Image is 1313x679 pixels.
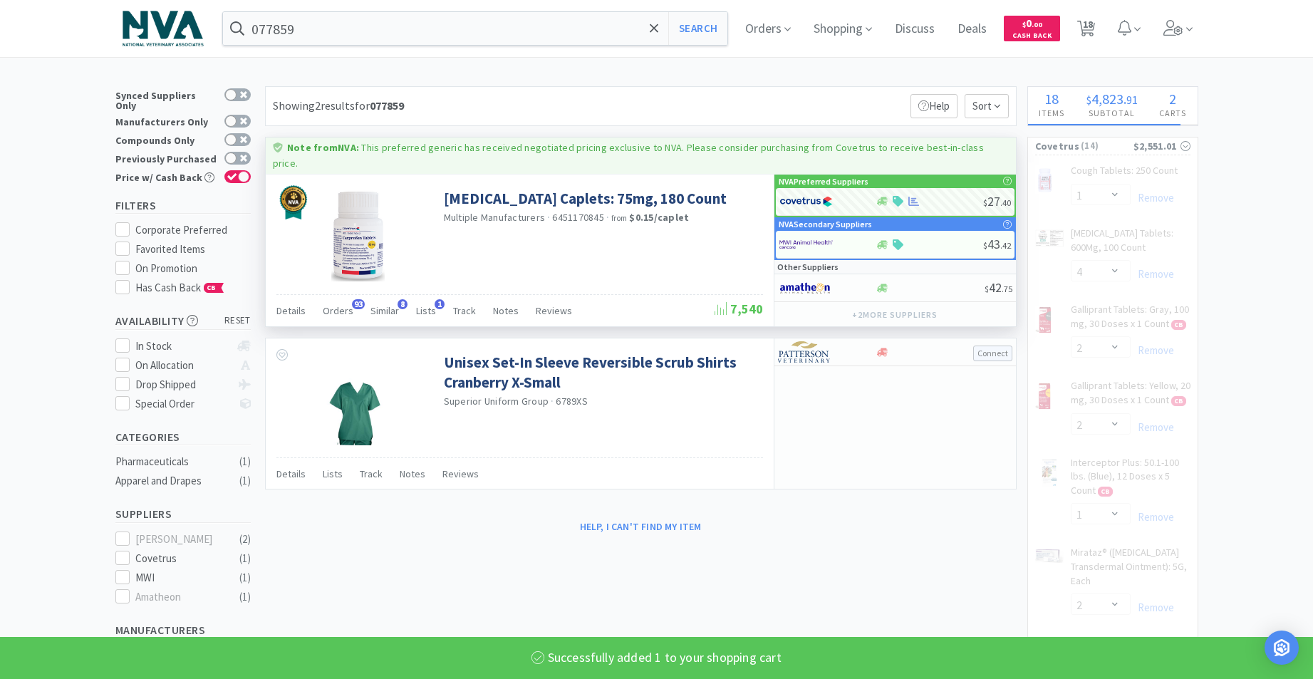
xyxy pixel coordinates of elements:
span: . 75 [1002,284,1012,294]
span: Notes [400,467,425,480]
div: ( 1 ) [239,589,251,606]
span: Orders [323,304,353,317]
span: $ [1022,20,1026,29]
div: ( 2 ) [239,531,251,548]
div: Covetrus [135,550,224,567]
img: 9c78dd1ed3a74ee79f85ff8d97d1dd54_2.png [276,185,311,219]
div: ( 1 ) [239,453,251,470]
div: ( 1 ) [239,550,251,567]
span: Lists [416,304,436,317]
button: Connect [973,346,1012,361]
h5: Availability [115,313,251,329]
span: 8 [398,299,408,309]
p: Help [910,94,957,118]
span: 7,540 [715,301,763,317]
span: Details [276,304,306,317]
span: Lists [323,467,343,480]
div: On Promotion [135,260,251,277]
span: · [547,211,550,224]
p: NVA Secondary Suppliers [779,217,872,231]
span: $ [985,284,989,294]
span: from [611,213,627,223]
span: 6789XS [556,395,588,408]
span: . 00 [1032,20,1042,29]
span: 27 [983,193,1011,209]
span: $ [983,197,987,208]
span: · [551,395,554,408]
input: Search by item, sku, manufacturer, ingredient, size... [223,12,728,45]
div: Corporate Preferred [135,222,251,239]
span: Track [453,304,476,317]
span: Sort [965,94,1009,118]
span: $ [983,240,987,251]
div: Synced Suppliers Only [115,88,217,110]
span: . 40 [1000,197,1011,208]
button: Help, I can't find my item [571,514,710,539]
div: Amatheon [135,589,224,606]
div: On Allocation [135,357,230,374]
h4: Subtotal [1075,106,1148,120]
span: Reviews [536,304,572,317]
div: Previously Purchased [115,152,217,164]
div: . [1075,92,1148,106]
a: Deals [952,23,992,36]
span: 1 [435,299,445,309]
a: 18 [1071,24,1101,37]
span: 4,823 [1091,90,1123,108]
div: In Stock [135,338,230,355]
span: · [606,211,609,224]
span: Track [360,467,383,480]
p: NVA Preferred Suppliers [779,175,868,188]
div: Price w/ Cash Back [115,170,217,182]
span: 43 [983,236,1011,252]
span: $ [1086,93,1091,107]
a: $0.00Cash Back [1004,9,1060,48]
div: ( 1 ) [239,569,251,586]
span: Covetrus [1035,138,1079,154]
img: b3d2625d5e054e24acb5f154fe1bc304_675233.jpeg [312,353,405,445]
a: Superior Uniform Group [444,395,549,408]
div: $2,551.01 [1133,138,1190,154]
strong: 077859 [370,98,404,113]
div: Compounds Only [115,133,217,145]
h5: Manufacturers [115,622,251,638]
div: Pharmaceuticals [115,453,231,470]
h5: Suppliers [115,506,251,522]
span: 6451170845 [552,211,604,224]
strong: Note from NVA : [287,141,359,154]
strong: $0.15 / caplet [629,211,689,224]
div: ( 1 ) [239,472,251,489]
span: 93 [352,299,365,309]
a: [MEDICAL_DATA] Caplets: 75mg, 180 Count [444,189,727,208]
span: 18 [1044,90,1059,108]
img: f5e969b455434c6296c6d81ef179fa71_3.png [778,341,831,363]
span: for [355,98,404,113]
span: Notes [493,304,519,317]
div: Drop Shipped [135,376,230,393]
div: Showing 2 results [273,97,404,115]
img: f6b2451649754179b5b4e0c70c3f7cb0_2.png [779,234,833,255]
div: [PERSON_NAME] [135,531,224,548]
img: 3331a67d23dc422aa21b1ec98afbf632_11.png [778,277,831,299]
button: +2more suppliers [845,305,944,325]
img: 499020fc84f6491fa9c17a906282a4b2_568212.png [331,189,384,281]
div: Manufacturers Only [115,115,217,127]
img: 77fca1acd8b6420a9015268ca798ef17_1.png [779,191,833,212]
img: 63c5bf86fc7e40bdb3a5250099754568_2.png [115,4,211,53]
div: Apparel and Drapes [115,472,231,489]
span: 91 [1126,93,1138,107]
div: Special Order [135,395,230,413]
span: 0 [1022,16,1042,30]
span: 2 [1169,90,1176,108]
span: 42 [985,279,1012,296]
a: Discuss [889,23,940,36]
a: Multiple Manufacturers [444,211,546,224]
span: . 42 [1000,240,1011,251]
span: Details [276,467,306,480]
h4: Items [1028,106,1076,120]
span: Has Cash Back [135,281,224,294]
h5: Categories [115,429,251,445]
span: Reviews [442,467,479,480]
div: Open Intercom Messenger [1265,631,1299,665]
div: Favorited Items [135,241,251,258]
